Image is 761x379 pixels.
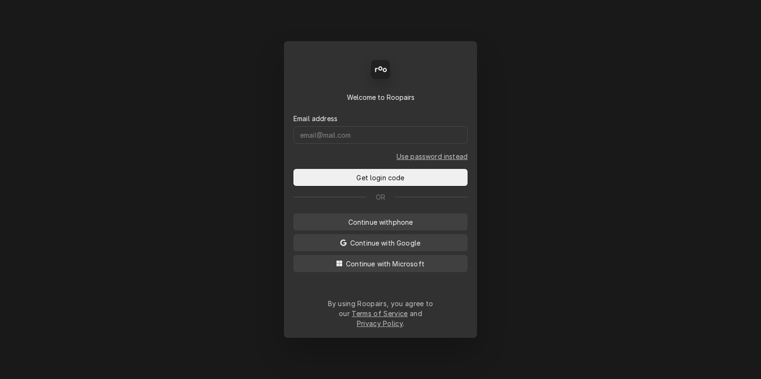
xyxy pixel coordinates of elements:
a: Privacy Policy [357,319,403,327]
label: Email address [293,114,337,123]
button: Get login code [293,169,468,186]
span: Continue with phone [346,217,415,227]
a: Go to Email and password form [397,151,468,161]
div: Welcome to Roopairs [293,92,468,102]
span: Continue with Google [348,238,422,248]
div: Or [293,192,468,202]
input: email@mail.com [293,126,468,144]
button: Continue withphone [293,213,468,230]
a: Terms of Service [352,309,407,317]
button: Continue with Microsoft [293,255,468,272]
button: Continue with Google [293,234,468,251]
span: Get login code [354,173,406,183]
div: By using Roopairs, you agree to our and . [327,299,434,328]
span: Continue with Microsoft [344,259,426,269]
